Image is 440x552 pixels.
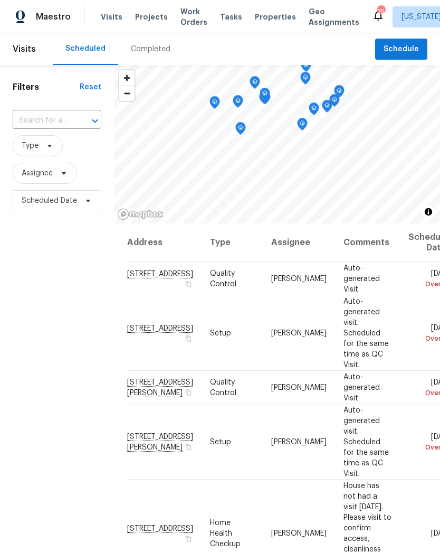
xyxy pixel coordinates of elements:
h1: Filters [13,82,80,92]
span: [PERSON_NAME] [271,275,327,282]
span: [PERSON_NAME] [271,383,327,391]
span: Auto-generated visit. Scheduled for the same time as QC Visit. [343,297,389,368]
div: 25 [377,6,385,17]
span: Visits [13,38,36,61]
div: Map marker [235,122,246,138]
span: Auto-generated Visit [343,373,380,401]
span: Geo Assignments [309,6,359,27]
div: Scheduled [65,43,106,54]
th: Type [202,223,263,262]
span: Toggle attribution [425,206,432,218]
button: Copy Address [184,279,193,288]
span: Schedule [384,43,419,56]
button: Copy Address [184,534,193,543]
button: Copy Address [184,387,193,397]
button: Copy Address [184,442,193,451]
span: Projects [135,12,168,22]
span: Tasks [220,13,242,21]
button: Toggle attribution [422,205,435,218]
span: Properties [255,12,296,22]
div: Map marker [309,102,319,119]
a: Mapbox homepage [117,208,164,220]
span: Home Health Checkup [210,519,241,547]
div: Map marker [259,91,270,108]
span: Visits [101,12,122,22]
span: Assignee [22,168,53,179]
input: Search for an address... [13,113,72,129]
th: Comments [335,223,400,262]
div: Map marker [322,100,332,116]
div: Map marker [301,59,311,76]
button: Zoom out [119,86,135,101]
div: Map marker [329,94,340,110]
span: Auto-generated Visit [343,264,380,293]
span: [PERSON_NAME] [271,529,327,537]
span: Maestro [36,12,71,22]
div: Map marker [297,118,308,134]
div: Map marker [300,72,311,88]
span: Type [22,141,39,151]
span: Setup [210,438,231,445]
span: [PERSON_NAME] [271,438,327,445]
th: Assignee [263,223,335,262]
div: Map marker [260,88,270,104]
button: Schedule [375,39,427,60]
span: Work Orders [180,6,207,27]
div: Map marker [231,223,242,240]
span: Auto-generated visit. Scheduled for the same time as QC Visit. [343,406,389,477]
div: Completed [131,44,170,54]
span: [PERSON_NAME] [271,329,327,336]
th: Address [127,223,202,262]
div: Reset [80,82,101,92]
button: Copy Address [184,333,193,343]
div: Map marker [209,96,220,113]
span: Quality Control [210,269,236,287]
button: Open [88,114,102,128]
span: Quality Control [210,378,236,396]
span: Setup [210,329,231,336]
span: Scheduled Date [22,195,77,206]
button: Zoom in [119,70,135,86]
div: Map marker [233,95,243,111]
div: Map marker [250,76,260,92]
div: Map marker [334,85,345,101]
